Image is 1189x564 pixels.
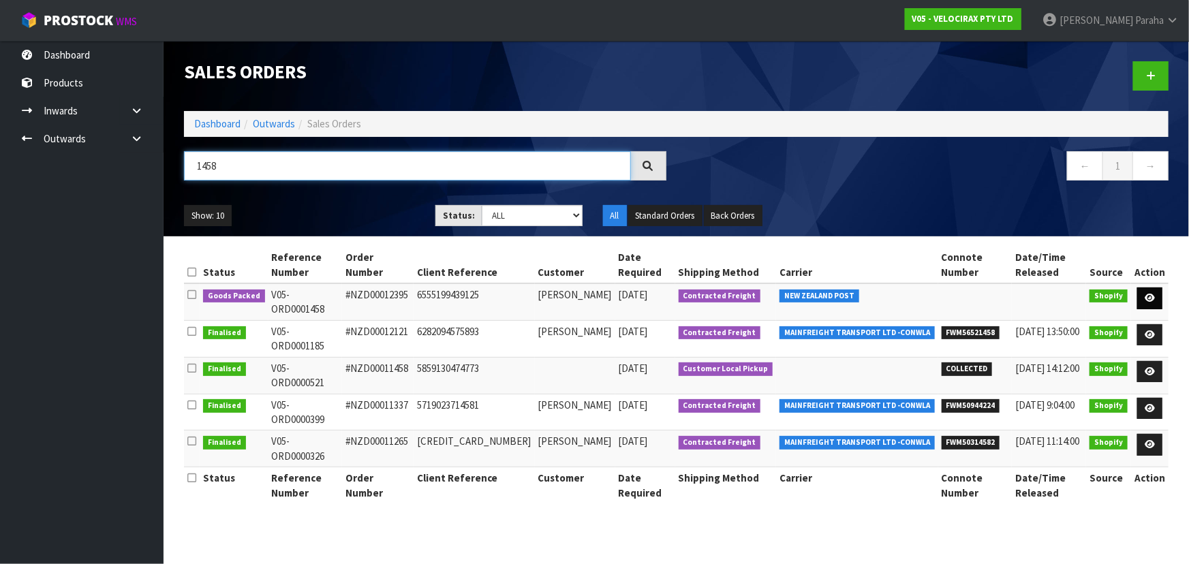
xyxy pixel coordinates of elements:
[1012,467,1086,503] th: Date/Time Released
[268,430,343,467] td: V05-ORD0000326
[779,289,859,303] span: NEW ZEALAND POST
[1090,362,1128,376] span: Shopify
[942,436,1000,450] span: FWM50314582
[203,326,246,340] span: Finalised
[619,288,648,301] span: [DATE]
[342,247,414,283] th: Order Number
[414,283,535,320] td: 6555199439125
[1067,151,1103,181] a: ←
[1012,247,1086,283] th: Date/Time Released
[342,430,414,467] td: #NZD00011265
[268,247,343,283] th: Reference Number
[253,117,295,130] a: Outwards
[414,247,535,283] th: Client Reference
[1015,325,1079,338] span: [DATE] 13:50:00
[1090,326,1128,340] span: Shopify
[1086,247,1131,283] th: Source
[942,399,1000,413] span: FWM50944224
[443,210,475,221] strong: Status:
[776,467,938,503] th: Carrier
[1131,467,1169,503] th: Action
[116,15,137,28] small: WMS
[779,399,935,413] span: MAINFREIGHT TRANSPORT LTD -CONWLA
[535,430,615,467] td: [PERSON_NAME]
[1131,247,1169,283] th: Action
[619,435,648,448] span: [DATE]
[679,399,761,413] span: Contracted Freight
[1135,14,1164,27] span: Paraha
[268,467,343,503] th: Reference Number
[779,436,935,450] span: MAINFREIGHT TRANSPORT LTD -CONWLA
[184,61,666,82] h1: Sales Orders
[615,467,675,503] th: Date Required
[268,357,343,394] td: V05-ORD0000521
[776,247,938,283] th: Carrier
[184,205,232,227] button: Show: 10
[203,289,265,303] span: Goods Packed
[268,320,343,357] td: V05-ORD0001185
[679,362,773,376] span: Customer Local Pickup
[1086,467,1131,503] th: Source
[200,467,268,503] th: Status
[619,362,648,375] span: [DATE]
[675,467,777,503] th: Shipping Method
[268,394,343,430] td: V05-ORD0000399
[342,357,414,394] td: #NZD00011458
[675,247,777,283] th: Shipping Method
[938,467,1012,503] th: Connote Number
[942,362,993,376] span: COLLECTED
[268,283,343,320] td: V05-ORD0001458
[200,247,268,283] th: Status
[414,467,535,503] th: Client Reference
[1015,362,1079,375] span: [DATE] 14:12:00
[535,320,615,357] td: [PERSON_NAME]
[1102,151,1133,181] a: 1
[203,399,246,413] span: Finalised
[679,436,761,450] span: Contracted Freight
[679,289,761,303] span: Contracted Freight
[342,467,414,503] th: Order Number
[704,205,762,227] button: Back Orders
[905,8,1021,30] a: V05 - VELOCIRAX PTY LTD
[342,320,414,357] td: #NZD00012121
[779,326,935,340] span: MAINFREIGHT TRANSPORT LTD -CONWLA
[535,283,615,320] td: [PERSON_NAME]
[942,326,1000,340] span: FWM56521458
[203,362,246,376] span: Finalised
[535,247,615,283] th: Customer
[44,12,113,29] span: ProStock
[414,357,535,394] td: 5859130474773
[1090,436,1128,450] span: Shopify
[912,13,1014,25] strong: V05 - VELOCIRAX PTY LTD
[414,320,535,357] td: 6282094575893
[342,283,414,320] td: #NZD00012395
[679,326,761,340] span: Contracted Freight
[1060,14,1133,27] span: [PERSON_NAME]
[414,430,535,467] td: [CREDIT_CARD_NUMBER]
[342,394,414,430] td: #NZD00011337
[1015,398,1075,411] span: [DATE] 9:04:00
[414,394,535,430] td: 5719023714581
[1090,289,1128,303] span: Shopify
[535,394,615,430] td: [PERSON_NAME]
[619,325,648,338] span: [DATE]
[615,247,675,283] th: Date Required
[603,205,627,227] button: All
[687,151,1169,185] nav: Page navigation
[194,117,241,130] a: Dashboard
[184,151,631,181] input: Search sales orders
[619,398,648,411] span: [DATE]
[20,12,37,29] img: cube-alt.png
[1132,151,1169,181] a: →
[1090,399,1128,413] span: Shopify
[535,467,615,503] th: Customer
[1015,435,1079,448] span: [DATE] 11:14:00
[307,117,361,130] span: Sales Orders
[203,436,246,450] span: Finalised
[628,205,702,227] button: Standard Orders
[938,247,1012,283] th: Connote Number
